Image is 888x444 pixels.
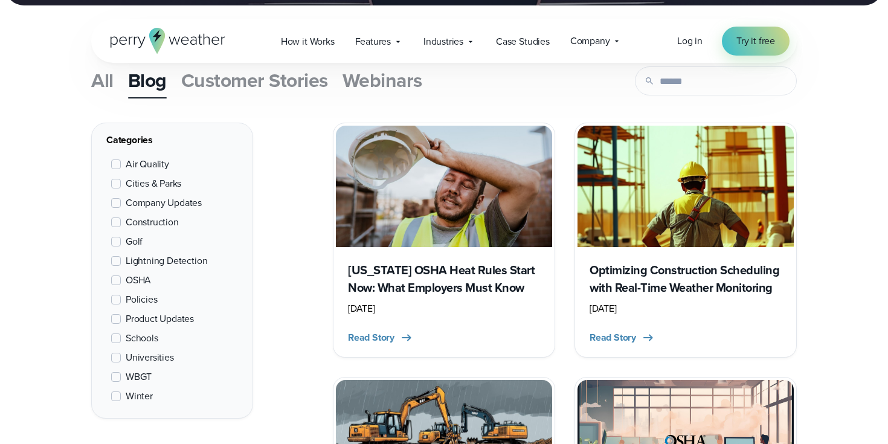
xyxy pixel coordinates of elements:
a: How it Works [271,29,345,54]
span: Cities & Parks [126,176,181,191]
span: Company Updates [126,196,202,210]
span: Case Studies [496,34,550,49]
span: Industries [423,34,463,49]
button: Read Story [348,330,414,345]
button: Read Story [590,330,655,345]
span: Lightning Detection [126,254,207,268]
span: Blog [128,66,167,95]
span: How it Works [281,34,335,49]
a: Blog [128,63,167,97]
a: Construction Schedule Optimization Optimizing Construction Scheduling with Real-Time Weather Moni... [574,123,797,358]
span: Universities [126,350,174,365]
div: Categories [106,133,238,147]
span: Product Updates [126,312,194,326]
div: [DATE] [348,301,540,316]
span: Construction [126,215,179,230]
h3: Optimizing Construction Scheduling with Real-Time Weather Monitoring [590,262,782,297]
img: Heat Stress OSHA [336,126,552,247]
a: Try it free [722,27,790,56]
span: Golf [126,234,143,249]
span: Company [570,34,610,48]
span: Features [355,34,391,49]
div: [DATE] [590,301,782,316]
a: Log in [677,34,703,48]
span: All [91,66,114,95]
a: Heat Stress OSHA [US_STATE] OSHA Heat Rules Start Now: What Employers Must Know [DATE] Read Story [333,123,555,358]
a: Case Studies [486,29,560,54]
span: Read Story [348,330,394,345]
span: Air Quality [126,157,169,172]
a: All [91,63,114,97]
span: WBGT [126,370,152,384]
img: Construction Schedule Optimization [578,126,794,247]
span: Winter [126,389,153,404]
span: Try it free [736,34,775,48]
a: Customer Stories [181,63,328,97]
a: Webinars [343,63,422,97]
span: Policies [126,292,157,307]
span: Read Story [590,330,636,345]
span: OSHA [126,273,151,288]
h3: [US_STATE] OSHA Heat Rules Start Now: What Employers Must Know [348,262,540,297]
span: Schools [126,331,158,346]
span: Webinars [343,66,422,95]
span: Customer Stories [181,66,328,95]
